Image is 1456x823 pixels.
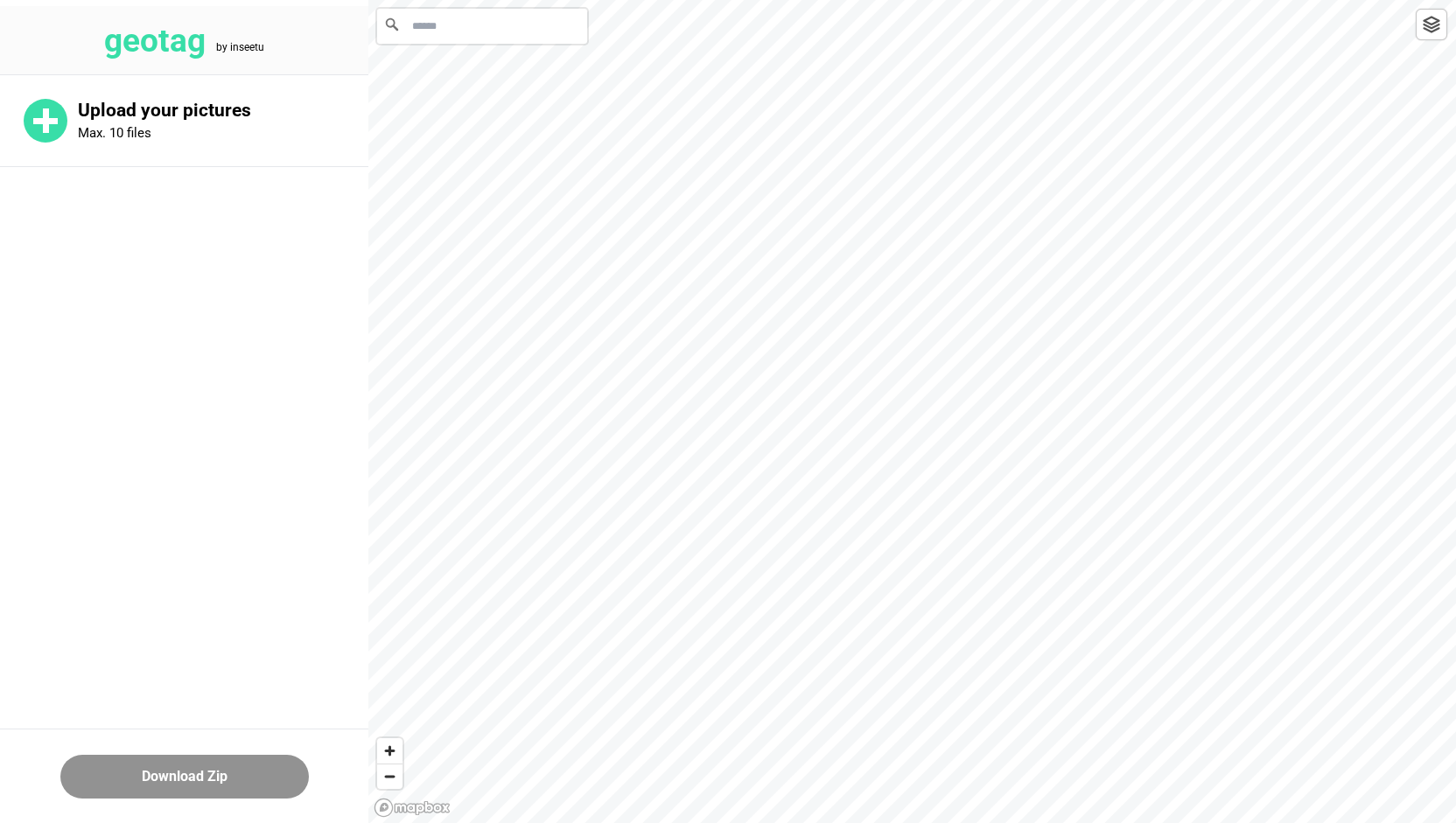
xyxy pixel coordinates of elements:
[374,798,451,818] a: Mapbox logo
[1423,16,1440,33] img: toggleLayer
[216,41,264,53] tspan: by inseetu
[78,100,368,122] p: Upload your pictures
[377,738,402,764] button: Zoom in
[377,764,402,789] span: Zoom out
[60,755,309,799] button: Download Zip
[377,9,587,44] input: Search
[104,22,206,59] tspan: geotag
[78,125,151,141] p: Max. 10 files
[377,764,402,789] button: Zoom out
